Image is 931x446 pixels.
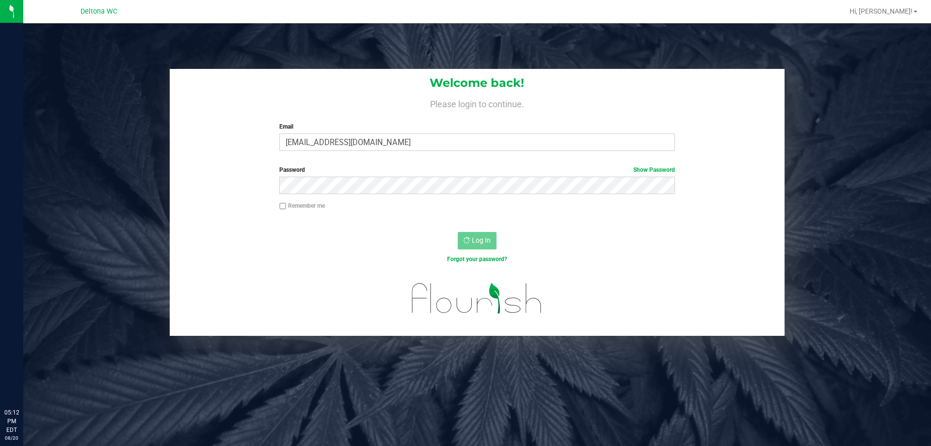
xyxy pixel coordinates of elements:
[472,236,491,244] span: Log In
[279,166,305,173] span: Password
[850,7,913,15] span: Hi, [PERSON_NAME]!
[400,274,554,323] img: flourish_logo.svg
[458,232,497,249] button: Log In
[447,256,507,263] a: Forgot your password?
[279,122,674,131] label: Email
[80,7,117,16] span: Deltona WC
[4,434,19,442] p: 08/20
[633,166,675,173] a: Show Password
[279,203,286,210] input: Remember me
[4,408,19,434] p: 05:12 PM EDT
[170,97,785,109] h4: Please login to continue.
[279,201,325,210] label: Remember me
[170,77,785,89] h1: Welcome back!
